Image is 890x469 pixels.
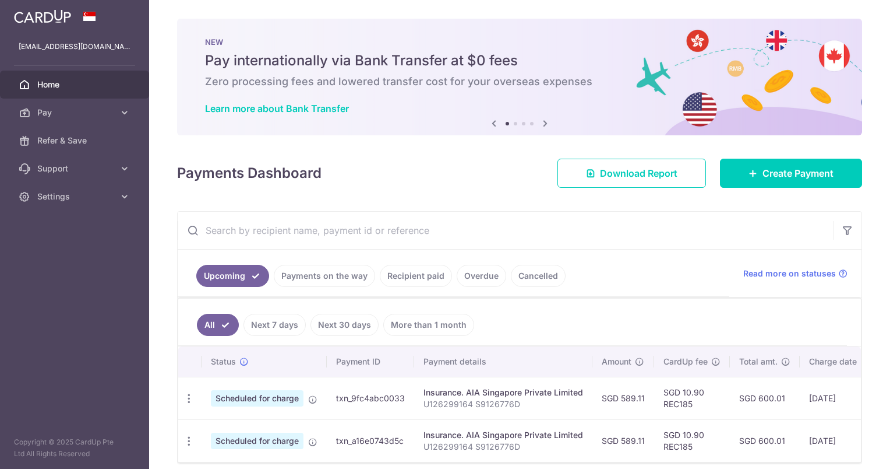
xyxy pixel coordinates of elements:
[37,163,114,174] span: Support
[205,103,349,114] a: Learn more about Bank Transfer
[730,419,800,462] td: SGD 600.01
[14,9,71,23] img: CardUp
[37,107,114,118] span: Pay
[414,346,592,377] th: Payment details
[654,419,730,462] td: SGD 10.90 REC185
[663,356,708,367] span: CardUp fee
[327,419,414,462] td: txn_a16e0743d5c
[592,377,654,419] td: SGD 589.11
[511,265,566,287] a: Cancelled
[423,429,583,441] div: Insurance. AIA Singapore Private Limited
[743,268,836,279] span: Read more on statuses
[177,163,322,184] h4: Payments Dashboard
[327,377,414,419] td: txn_9fc4abc0033
[423,387,583,398] div: Insurance. AIA Singapore Private Limited
[310,314,379,336] a: Next 30 days
[383,314,474,336] a: More than 1 month
[205,37,834,47] p: NEW
[205,51,834,70] h5: Pay internationally via Bank Transfer at $0 fees
[19,41,130,52] p: [EMAIL_ADDRESS][DOMAIN_NAME]
[762,166,834,180] span: Create Payment
[602,356,631,367] span: Amount
[380,265,452,287] a: Recipient paid
[720,159,862,188] a: Create Payment
[274,265,375,287] a: Payments on the way
[211,433,303,449] span: Scheduled for charge
[730,377,800,419] td: SGD 600.01
[197,314,239,336] a: All
[739,356,778,367] span: Total amt.
[600,166,677,180] span: Download Report
[37,79,114,90] span: Home
[592,419,654,462] td: SGD 589.11
[654,377,730,419] td: SGD 10.90 REC185
[457,265,506,287] a: Overdue
[177,19,862,135] img: Bank transfer banner
[37,191,114,202] span: Settings
[423,441,583,453] p: U126299164 S9126776D
[211,356,236,367] span: Status
[243,314,306,336] a: Next 7 days
[196,265,269,287] a: Upcoming
[800,377,879,419] td: [DATE]
[327,346,414,377] th: Payment ID
[809,356,857,367] span: Charge date
[800,419,879,462] td: [DATE]
[743,268,847,279] a: Read more on statuses
[178,212,834,249] input: Search by recipient name, payment id or reference
[37,135,114,146] span: Refer & Save
[205,75,834,89] h6: Zero processing fees and lowered transfer cost for your overseas expenses
[211,390,303,407] span: Scheduled for charge
[423,398,583,410] p: U126299164 S9126776D
[557,159,706,188] a: Download Report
